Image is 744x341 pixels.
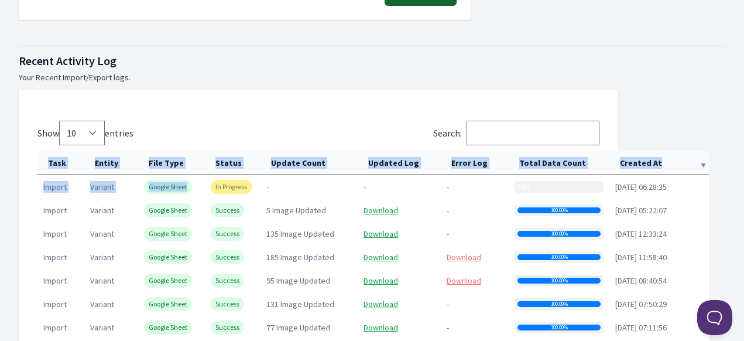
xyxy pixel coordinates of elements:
[144,203,192,217] span: Google Sheet
[517,254,601,260] div: 100.00%
[37,269,84,292] td: import
[37,316,84,339] td: import
[364,275,398,286] a: Download
[260,151,358,175] th: Update Count
[609,269,709,292] td: [DATE] 08:40:54
[144,274,192,288] span: Google Sheet
[447,205,449,216] span: -
[364,252,398,262] a: Download
[266,205,326,216] span: 5 Image Updated
[84,245,138,269] td: variant
[144,180,192,194] span: Google Sheet
[19,53,725,69] h1: Recent Activity Log
[447,182,449,192] span: -
[211,250,244,264] span: Success
[609,245,709,269] td: [DATE] 11:58:40
[509,151,609,175] th: Total Data Count
[211,297,244,311] span: Success
[84,175,138,199] td: variant
[84,269,138,292] td: variant
[211,274,244,288] span: Success
[84,151,138,175] th: Entity
[59,121,105,145] select: Showentries
[364,205,398,216] a: Download
[144,320,192,335] span: Google Sheet
[609,316,709,339] td: [DATE] 07:11:56
[205,151,260,175] th: Status
[609,175,709,199] td: [DATE] 06:28:35
[37,292,84,316] td: import
[211,227,244,241] span: Success
[266,252,334,262] span: 185 Image Updated
[37,175,84,199] td: import
[609,292,709,316] td: [DATE] 07:50:29
[266,229,334,239] span: 135 Image Updated
[364,322,398,333] a: Download
[84,222,138,245] td: variant
[517,325,601,330] div: 100.00%
[447,229,449,239] span: -
[144,227,192,241] span: Google Sheet
[37,127,133,139] label: Show entries
[447,252,481,262] a: Download
[364,229,398,239] a: Download
[144,297,192,311] span: Google Sheet
[517,301,601,307] div: 100.00%
[37,151,84,175] th: Task
[517,207,601,213] div: 100.00%
[433,127,599,139] label: Search:
[697,300,732,335] iframe: Toggle Customer Support
[609,199,709,222] td: [DATE] 05:22:07
[266,299,334,309] span: 131 Image Updated
[517,278,601,284] div: 100.00%
[37,222,84,245] td: import
[37,245,84,269] td: import
[138,151,205,175] th: File Type
[467,121,599,145] input: Search:
[211,320,244,335] span: Success
[447,275,481,286] a: Download
[211,203,244,217] span: Success
[266,322,330,333] span: 77 Image Updated
[19,71,725,83] p: Your Recent Import/Export logs.
[447,322,449,333] span: -
[84,292,138,316] td: variant
[144,250,192,264] span: Google Sheet
[358,151,441,175] th: Updated Log
[364,182,366,192] span: -
[447,299,449,309] span: -
[441,151,509,175] th: Error Log
[260,175,358,199] td: -
[84,316,138,339] td: variant
[37,199,84,222] td: import
[609,222,709,245] td: [DATE] 12:33:24
[517,231,601,237] div: 100.00%
[364,299,398,309] a: Download
[266,275,330,286] span: 95 Image Updated
[84,199,138,222] td: variant
[211,180,252,194] span: In Progress
[609,151,709,175] th: Created At: activate to sort column ascending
